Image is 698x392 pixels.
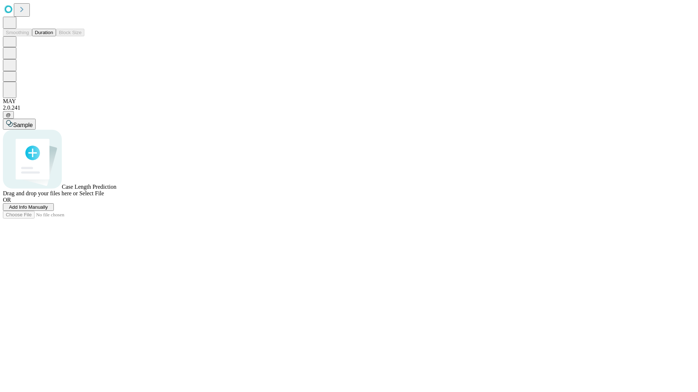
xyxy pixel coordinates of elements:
[3,105,695,111] div: 2.0.241
[32,29,56,36] button: Duration
[62,184,116,190] span: Case Length Prediction
[3,98,695,105] div: MAY
[56,29,84,36] button: Block Size
[3,29,32,36] button: Smoothing
[79,190,104,196] span: Select File
[9,204,48,210] span: Add Info Manually
[3,190,78,196] span: Drag and drop your files here or
[3,111,14,119] button: @
[3,197,11,203] span: OR
[3,203,54,211] button: Add Info Manually
[6,112,11,118] span: @
[13,122,33,128] span: Sample
[3,119,36,130] button: Sample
